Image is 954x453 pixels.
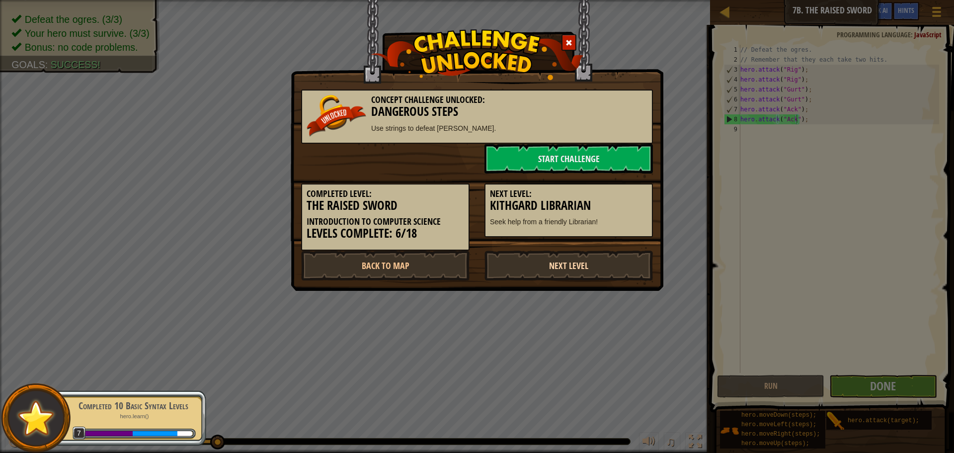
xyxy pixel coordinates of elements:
[490,199,647,212] h3: Kithgard Librarian
[307,227,464,240] h3: Levels Complete: 6/18
[371,29,584,80] img: challenge_unlocked.png
[484,251,653,280] a: Next Level
[83,431,133,436] div: 296 XP in total
[177,431,192,436] div: 10 XP until level 8
[484,144,653,174] a: Start Challenge
[307,95,366,137] img: unlocked_banner.png
[71,399,196,413] div: Completed 10 Basic Syntax Levels
[301,251,470,280] a: Back to Map
[13,396,59,440] img: default.png
[307,123,647,133] p: Use strings to defeat [PERSON_NAME].
[73,427,86,440] span: 7
[490,189,647,199] h5: Next Level:
[133,431,177,436] div: 30 XP earned
[307,105,647,118] h3: Dangerous Steps
[307,199,464,212] h3: The Raised Sword
[71,413,196,420] p: hero.learn()
[490,217,647,227] p: Seek help from a friendly Librarian!
[307,189,464,199] h5: Completed Level:
[307,217,464,227] h5: Introduction to Computer Science
[371,93,485,106] span: Concept Challenge Unlocked:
